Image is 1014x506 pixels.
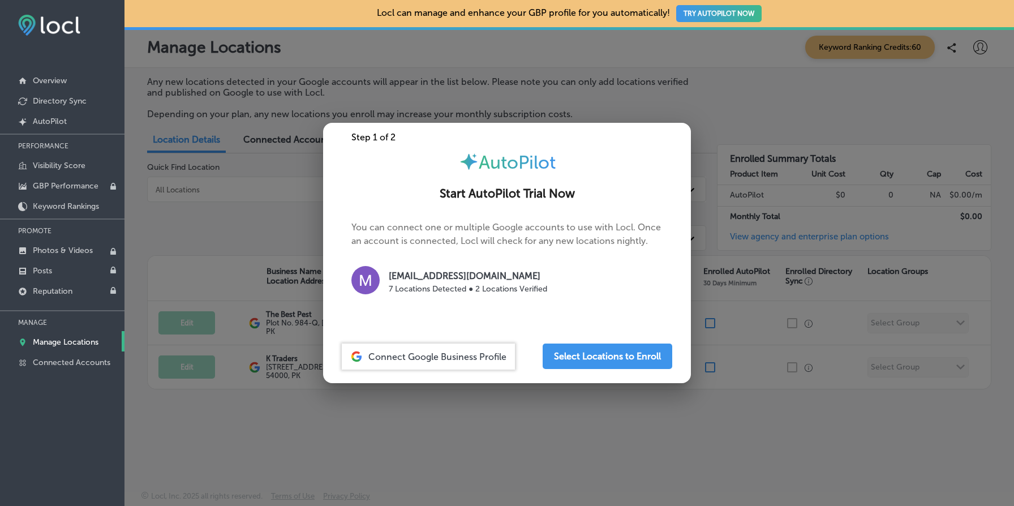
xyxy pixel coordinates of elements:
p: AutoPilot [33,117,67,126]
p: Photos & Videos [33,246,93,255]
p: Reputation [33,286,72,296]
p: [EMAIL_ADDRESS][DOMAIN_NAME] [389,269,547,283]
p: Keyword Rankings [33,201,99,211]
img: autopilot-icon [459,152,479,171]
p: Overview [33,76,67,85]
h2: Start AutoPilot Trial Now [337,187,677,201]
img: fda3e92497d09a02dc62c9cd864e3231.png [18,15,80,36]
button: TRY AUTOPILOT NOW [676,5,762,22]
p: Directory Sync [33,96,87,106]
p: Visibility Score [33,161,85,170]
span: AutoPilot [479,152,556,173]
p: Connected Accounts [33,358,110,367]
span: Connect Google Business Profile [368,351,506,362]
div: Step 1 of 2 [323,132,691,143]
p: You can connect one or multiple Google accounts to use with Locl. Once an account is connected, L... [351,221,663,307]
button: Select Locations to Enroll [543,344,672,369]
p: Manage Locations [33,337,98,347]
p: 7 Locations Detected ● 2 Locations Verified [389,283,547,295]
p: Posts [33,266,52,276]
p: GBP Performance [33,181,98,191]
